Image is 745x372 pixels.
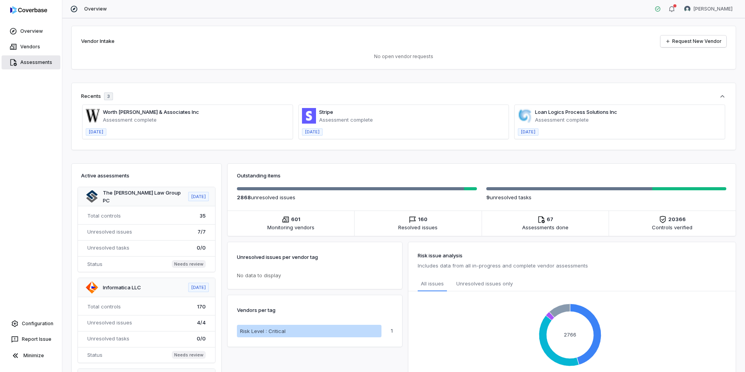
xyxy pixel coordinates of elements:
div: Recents [81,92,113,100]
span: 601 [291,216,300,223]
span: 67 [547,216,553,223]
a: Assessments [2,55,60,69]
a: Vendors [2,40,60,54]
h3: Active assessments [81,172,212,179]
span: All issues [421,280,444,287]
span: Unresolved issues only [456,280,513,288]
img: logo-D7KZi-bG.svg [10,6,47,14]
span: [PERSON_NAME] [694,6,733,12]
p: Vendors per tag [237,305,275,315]
span: 9 [486,194,490,200]
a: Informatica LLC [103,284,141,291]
p: Risk Level : Critical [240,327,286,335]
p: Includes data from all in-progress and complete vendor assessments [418,261,726,270]
button: Recents3 [81,92,726,100]
a: Loan Logics Process Solutions Inc [535,109,617,115]
p: No open vendor requests [81,53,726,60]
button: Jonathan Lee avatar[PERSON_NAME] [680,3,737,15]
p: No data to display [237,272,393,280]
a: The [PERSON_NAME] Law Group PC [103,190,181,204]
span: 20366 [668,216,686,223]
span: 3 [107,94,110,99]
a: Request New Vendor [660,35,726,47]
a: Configuration [3,317,59,331]
h2: Vendor Intake [81,37,115,45]
p: Unresolved issues per vendor tag [237,252,318,262]
span: Resolved issues [398,223,438,231]
p: unresolved task s [486,193,726,201]
text: 2766 [564,331,576,338]
span: Overview [84,6,107,12]
h3: Outstanding items [237,172,726,179]
a: Worth [PERSON_NAME] & Associates Inc [103,109,199,115]
a: Stripe [319,109,333,115]
h3: Risk issue analysis [418,252,726,259]
button: Minimize [3,348,59,363]
p: 1 [391,328,393,333]
span: 2868 [237,194,251,200]
p: unresolved issue s [237,193,477,201]
span: Monitoring vendors [267,223,314,231]
span: Controls verified [652,223,692,231]
button: Report Issue [3,332,59,346]
a: Overview [2,24,60,38]
span: Assessments done [522,223,568,231]
span: 160 [418,216,427,223]
img: Jonathan Lee avatar [684,6,690,12]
